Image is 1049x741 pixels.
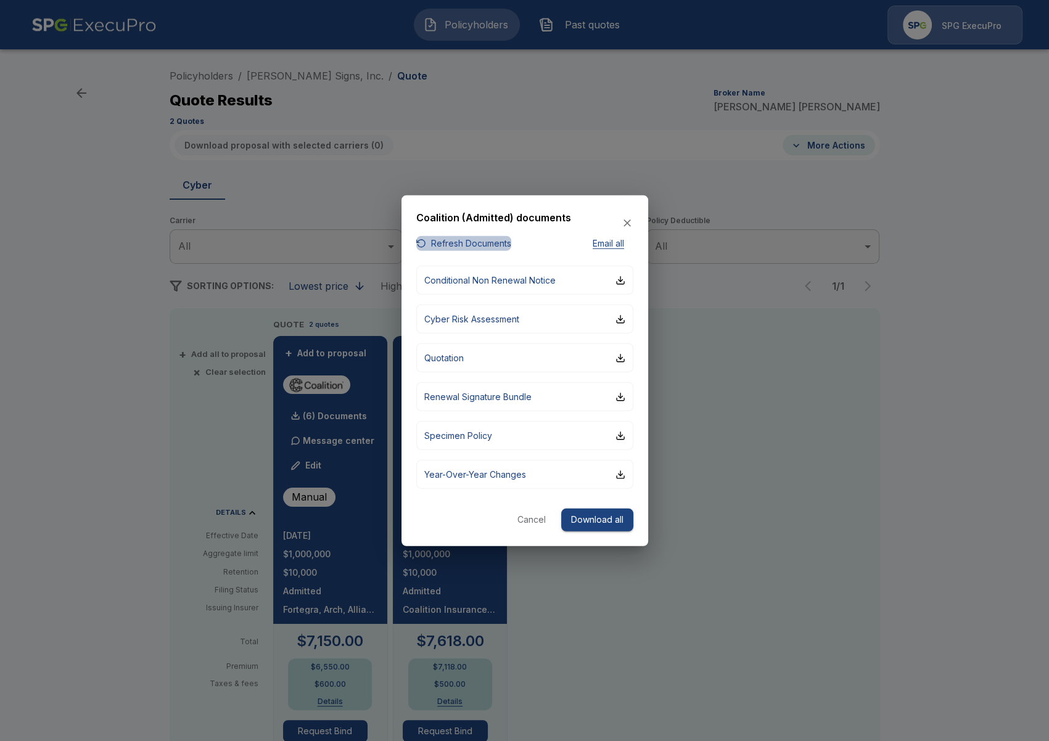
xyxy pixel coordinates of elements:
[416,235,511,251] button: Refresh Documents
[512,509,551,531] button: Cancel
[416,266,633,295] button: Conditional Non Renewal Notice
[416,305,633,334] button: Cyber Risk Assessment
[424,468,526,481] p: Year-Over-Year Changes
[584,235,633,251] button: Email all
[416,382,633,411] button: Renewal Signature Bundle
[416,343,633,372] button: Quotation
[416,421,633,450] button: Specimen Policy
[424,274,556,287] p: Conditional Non Renewal Notice
[416,460,633,489] button: Year-Over-Year Changes
[416,210,571,226] h6: Coalition (Admitted) documents
[424,429,492,442] p: Specimen Policy
[424,390,532,403] p: Renewal Signature Bundle
[561,509,633,531] button: Download all
[424,351,464,364] p: Quotation
[424,313,519,325] p: Cyber Risk Assessment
